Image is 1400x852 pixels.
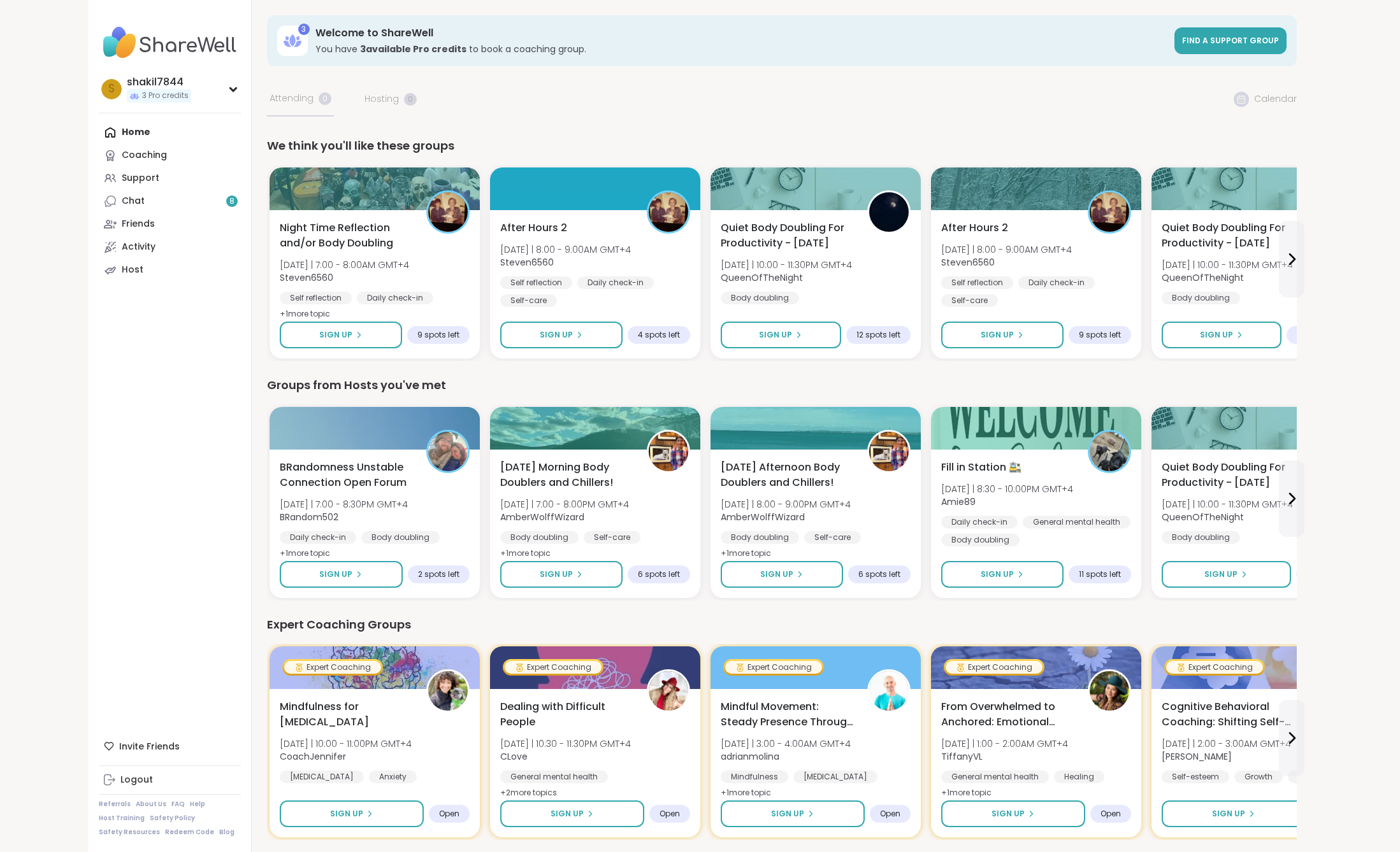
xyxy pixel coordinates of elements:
[280,800,424,827] button: Sign Up
[721,737,851,750] span: [DATE] | 3:00 - 4:00AM GMT+4
[771,808,804,820] span: Sign Up
[505,661,602,674] div: Expert Coaching
[649,432,688,471] img: AmberWolffWizard
[721,460,853,490] span: [DATE] Afternoon Body Doublers and Chillers!
[108,81,115,97] span: s
[1162,770,1229,783] div: Self-esteem
[941,750,983,763] b: TiffanyVL
[725,661,822,674] div: Expert Coaching
[99,769,241,792] a: Logout
[500,511,584,523] b: AmberWolffWizard
[500,460,633,490] span: [DATE] Morning Body Doublers and Chillers!
[99,144,241,167] a: Coaching
[1162,800,1306,827] button: Sign Up
[1182,35,1279,46] span: Find a support group
[1162,531,1240,544] div: Body doubling
[127,75,191,89] div: shakil7844
[941,322,1064,348] button: Sign Up
[1204,569,1238,580] span: Sign Up
[136,800,166,809] a: About Us
[1162,561,1291,588] button: Sign Up
[439,809,459,819] span: Open
[721,220,853,251] span: Quiet Body Doubling For Productivity - [DATE]
[941,460,1021,475] span: Fill in Station 🚉
[992,808,1025,820] span: Sign Up
[941,243,1072,256] span: [DATE] | 8:00 - 9:00AM GMT+4
[500,737,631,750] span: [DATE] | 10:30 - 11:30PM GMT+4
[660,809,680,819] span: Open
[99,800,131,809] a: Referrals
[1162,750,1232,763] b: [PERSON_NAME]
[941,561,1064,588] button: Sign Up
[1054,770,1104,783] div: Healing
[721,511,805,523] b: AmberWolffWizard
[721,699,853,730] span: Mindful Movement: Steady Presence Through Yoga
[858,569,900,579] span: 6 spots left
[941,483,1073,495] span: [DATE] | 8:30 - 10:00PM GMT+4
[1162,259,1293,271] span: [DATE] | 10:00 - 11:30PM GMT+4
[540,569,573,580] span: Sign Up
[99,213,241,236] a: Friends
[1101,809,1121,819] span: Open
[540,329,573,341] span: Sign Up
[500,243,631,256] span: [DATE] | 8:00 - 9:00AM GMT+4
[1018,276,1095,289] div: Daily check-in
[500,561,623,588] button: Sign Up
[122,218,155,231] div: Friends
[1200,329,1233,341] span: Sign Up
[941,699,1074,730] span: From Overwhelmed to Anchored: Emotional Regulation
[500,800,644,827] button: Sign Up
[280,259,409,271] span: [DATE] | 7:00 - 8:00AM GMT+4
[99,167,241,190] a: Support
[1162,322,1281,348] button: Sign Up
[219,828,235,837] a: Blog
[1090,432,1129,471] img: Amie89
[804,531,861,544] div: Self-care
[357,292,433,304] div: Daily check-in
[280,322,402,348] button: Sign Up
[721,800,865,827] button: Sign Up
[330,808,363,820] span: Sign Up
[500,699,633,730] span: Dealing with Difficult People
[1162,699,1294,730] span: Cognitive Behavioral Coaching: Shifting Self-Talk
[721,498,851,511] span: [DATE] | 8:00 - 9:00PM GMT+4
[941,294,998,307] div: Self-care
[361,531,440,544] div: Body doubling
[122,195,145,208] div: Chat
[500,294,557,307] div: Self-care
[500,276,572,289] div: Self reflection
[760,569,793,580] span: Sign Up
[500,531,579,544] div: Body doubling
[280,770,364,783] div: [MEDICAL_DATA]
[1090,192,1129,232] img: Steven6560
[500,220,567,236] span: After Hours 2
[360,43,466,55] b: 3 available Pro credit s
[721,259,852,271] span: [DATE] | 10:00 - 11:30PM GMT+4
[1079,569,1121,579] span: 11 spots left
[500,498,629,511] span: [DATE] | 7:00 - 8:00PM GMT+4
[1090,671,1129,711] img: TiffanyVL
[721,750,779,763] b: adrianmolina
[941,220,1008,236] span: After Hours 2
[99,814,145,823] a: Host Training
[856,330,900,340] span: 12 spots left
[122,241,155,253] div: Activity
[1023,516,1130,529] div: General mental health
[793,770,877,783] div: [MEDICAL_DATA]
[267,376,1297,394] div: Groups from Hosts you've met
[150,814,195,823] a: Safety Policy
[1162,271,1244,284] b: QueenOfTheNight
[280,511,338,523] b: BRandom502
[298,24,310,35] div: 3
[267,616,1297,634] div: Expert Coaching Groups
[428,432,468,471] img: BRandom502
[1288,770,1343,783] div: Self-love
[500,322,623,348] button: Sign Up
[649,671,688,711] img: CLove
[319,569,352,580] span: Sign Up
[1162,737,1291,750] span: [DATE] | 2:00 - 3:00AM GMT+4
[649,192,688,232] img: Steven6560
[122,264,143,276] div: Host
[428,192,468,232] img: Steven6560
[280,750,346,763] b: CoachJennifer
